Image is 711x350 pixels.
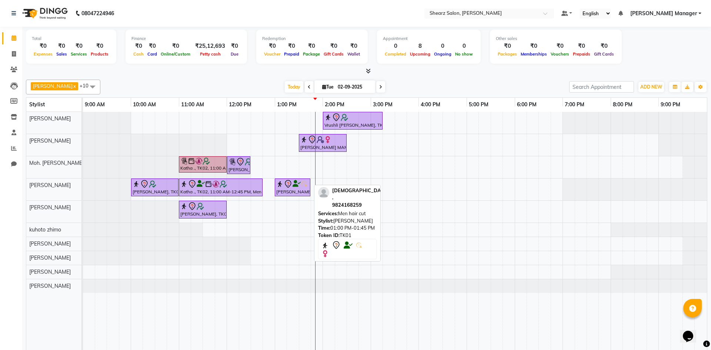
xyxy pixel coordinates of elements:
div: ₹0 [32,42,54,50]
span: [PERSON_NAME] [29,115,71,122]
img: logo [19,3,70,24]
a: x [73,83,76,89]
input: 2025-09-02 [336,81,373,93]
span: [PERSON_NAME] [33,83,73,89]
span: Men hair cut [338,210,366,216]
div: ₹0 [159,42,192,50]
div: Katha ., TK02, 11:00 AM-12:45 PM, Men hair cut,Hair Spa - Below Shoulder [180,180,262,195]
div: ₹0 [496,42,519,50]
span: Voucher [262,51,282,57]
a: 6:00 PM [515,99,538,110]
div: ₹0 [131,42,146,50]
iframe: chat widget [680,320,704,343]
div: [PERSON_NAME], TK04, 10:00 AM-11:00 AM, Haircut By Master Stylist- [DEMOGRAPHIC_DATA] [132,180,178,195]
span: Services [69,51,89,57]
span: Gift Cards [322,51,346,57]
a: 2:00 PM [323,99,346,110]
div: [PERSON_NAME] ., TK01, 01:00 PM-01:45 PM, Men hair cut [276,180,310,195]
div: Finance [131,36,241,42]
span: Memberships [519,51,549,57]
div: ₹0 [549,42,571,50]
span: Sales [54,51,69,57]
span: Due [229,51,240,57]
div: ₹0 [346,42,362,50]
span: Stylist: [318,218,333,224]
div: 0 [432,42,453,50]
span: No show [453,51,475,57]
span: Tue [320,84,336,90]
span: [PERSON_NAME] [29,182,71,189]
span: Online/Custom [159,51,192,57]
span: Gift Cards [592,51,616,57]
span: Vouchers [549,51,571,57]
span: Ongoing [432,51,453,57]
span: Moh. [PERSON_NAME] ... [29,160,89,166]
div: 9824168259 [332,201,389,209]
span: kuhoto zhimo [29,226,61,233]
a: 9:00 PM [659,99,682,110]
span: Stylist [29,101,45,108]
a: 8:00 PM [611,99,634,110]
span: Token ID: [318,232,340,238]
div: ₹0 [146,42,159,50]
span: ADD NEW [640,84,662,90]
div: [PERSON_NAME] MAM, TK05, 01:30 PM-02:30 PM, Cirepil Roll On Wax [300,135,346,151]
span: [PERSON_NAME] [29,204,71,211]
div: ₹0 [262,42,282,50]
span: Prepaid [282,51,301,57]
span: [PERSON_NAME] [29,254,71,261]
span: [PERSON_NAME] Manager [630,10,697,17]
span: Products [89,51,110,57]
div: ₹0 [228,42,241,50]
span: +10 [80,83,94,89]
div: [PERSON_NAME], TK06, 11:00 AM-12:00 PM, Haircut By Sr.Stylist - [DEMOGRAPHIC_DATA] [180,202,226,217]
div: ₹0 [322,42,346,50]
div: ₹0 [571,42,592,50]
a: 1:00 PM [275,99,298,110]
span: Cash [131,51,146,57]
input: Search Appointment [569,81,634,93]
div: Redemption [262,36,362,42]
span: Today [285,81,303,93]
div: ₹0 [301,42,322,50]
img: profile [318,187,329,198]
span: Card [146,51,159,57]
div: Vrushli [PERSON_NAME], TK03, 02:00 PM-03:15 PM, Full Back Massage [324,113,382,129]
span: Upcoming [408,51,432,57]
div: ₹0 [54,42,69,50]
span: [PERSON_NAME] [29,283,71,289]
div: 8 [408,42,432,50]
div: [PERSON_NAME] [318,217,377,225]
span: Prepaids [571,51,592,57]
span: Wallet [346,51,362,57]
a: 5:00 PM [467,99,490,110]
span: [PERSON_NAME] [29,137,71,144]
span: Packages [496,51,519,57]
span: [PERSON_NAME] [29,240,71,247]
span: Expenses [32,51,54,57]
div: Appointment [383,36,475,42]
div: ₹25,12,693 [192,42,228,50]
a: 3:00 PM [371,99,394,110]
span: Petty cash [198,51,223,57]
span: Package [301,51,322,57]
a: 10:00 AM [131,99,158,110]
a: 11:00 AM [179,99,206,110]
div: Other sales [496,36,616,42]
div: [PERSON_NAME], TK06, 12:00 PM-12:30 PM, Sr. [PERSON_NAME] crafting [228,157,250,173]
button: ADD NEW [638,82,664,92]
div: ₹0 [69,42,89,50]
div: ₹0 [519,42,549,50]
span: Time: [318,225,330,231]
div: 01:00 PM-01:45 PM [318,224,377,232]
div: ₹0 [592,42,616,50]
span: [DEMOGRAPHIC_DATA] . [332,187,389,201]
div: Total [32,36,110,42]
b: 08047224946 [81,3,114,24]
div: Katha ., TK02, 11:00 AM-12:00 PM, Sr. women hair cut [180,157,226,171]
a: 4:00 PM [419,99,442,110]
div: TK01 [318,232,377,239]
a: 9:00 AM [83,99,107,110]
a: 7:00 PM [563,99,586,110]
span: Completed [383,51,408,57]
